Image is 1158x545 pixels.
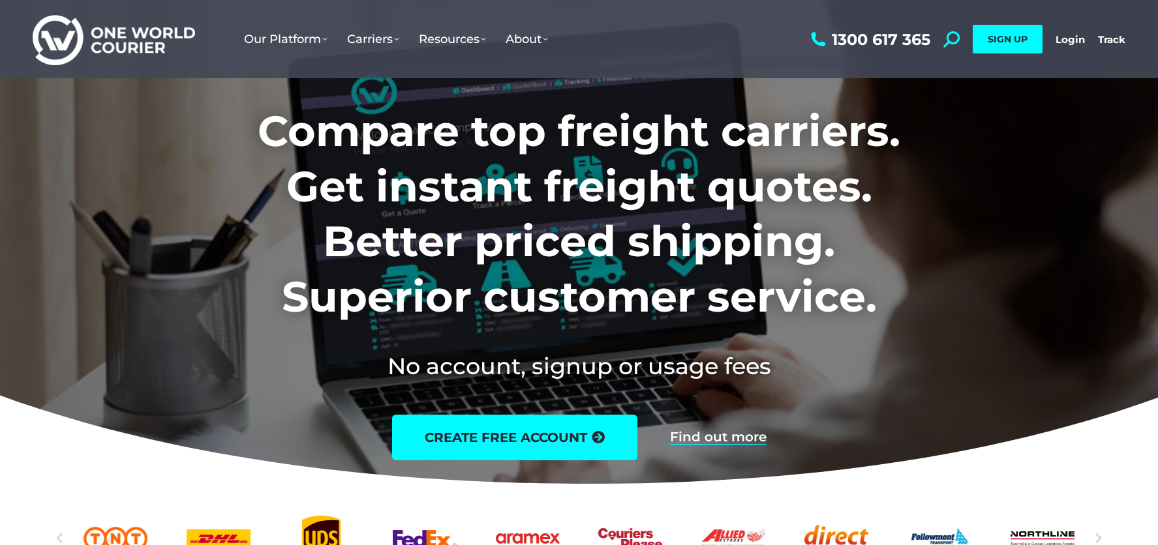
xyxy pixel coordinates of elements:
[392,415,637,460] a: create free account
[1098,33,1125,46] a: Track
[409,19,496,59] a: Resources
[172,350,986,382] h2: No account, signup or usage fees
[988,33,1028,45] span: SIGN UP
[234,19,337,59] a: Our Platform
[1056,33,1085,46] a: Login
[33,13,195,66] img: One World Courier
[670,430,767,445] a: Find out more
[347,32,399,46] span: Carriers
[172,104,986,324] h1: Compare top freight carriers. Get instant freight quotes. Better priced shipping. Superior custom...
[337,19,409,59] a: Carriers
[419,32,486,46] span: Resources
[496,19,558,59] a: About
[506,32,548,46] span: About
[973,25,1043,53] a: SIGN UP
[808,31,930,48] a: 1300 617 365
[244,32,328,46] span: Our Platform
